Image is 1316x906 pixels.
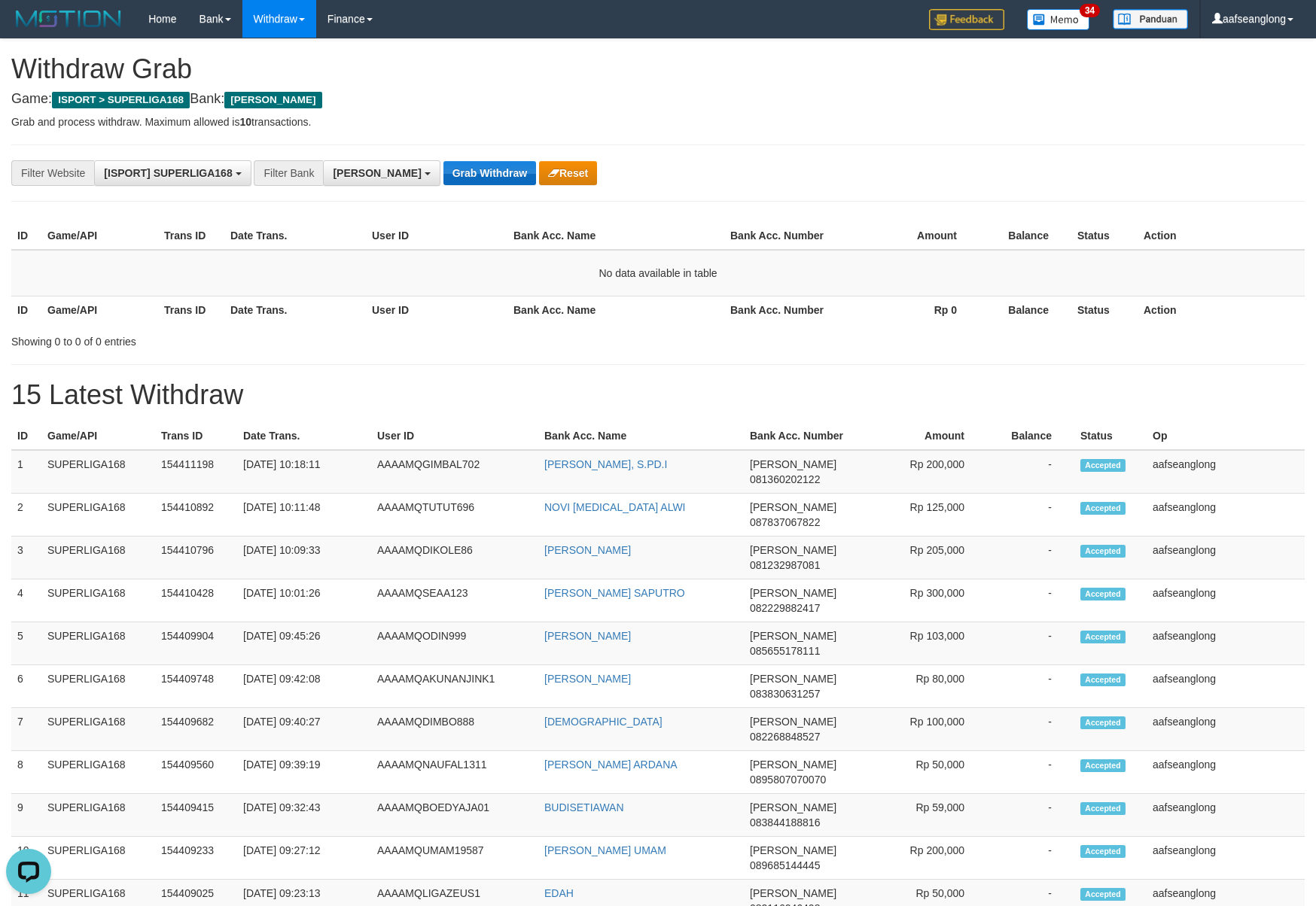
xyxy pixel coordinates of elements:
td: aafseanglong [1147,794,1305,837]
td: 1 [11,450,41,494]
img: panduan.png [1113,9,1188,29]
div: Filter Website [11,160,94,186]
td: 154410892 [155,494,237,537]
th: Bank Acc. Name [507,296,724,324]
th: Date Trans. [224,222,366,250]
strong: 10 [239,116,251,128]
th: Action [1138,296,1305,324]
th: Rp 0 [841,296,979,324]
td: 3 [11,537,41,579]
span: Accepted [1080,759,1126,772]
button: [PERSON_NAME] [323,160,440,186]
span: Accepted [1080,845,1126,858]
td: SUPERLIGA168 [41,794,155,837]
td: 154409682 [155,708,237,751]
td: 154409233 [155,837,237,880]
th: ID [11,422,41,450]
td: - [987,794,1074,837]
td: 154411198 [155,450,237,494]
td: SUPERLIGA168 [41,450,155,494]
td: aafseanglong [1147,751,1305,794]
span: Accepted [1080,888,1126,901]
h1: Withdraw Grab [11,54,1305,84]
td: 154409560 [155,751,237,794]
span: Accepted [1080,545,1126,558]
th: Status [1071,222,1138,250]
td: [DATE] 09:27:12 [237,837,371,880]
a: NOVI [MEDICAL_DATA] ALWI [544,501,685,513]
span: Copy 083830631257 to clipboard [750,688,820,700]
td: [DATE] 09:42:08 [237,665,371,708]
td: SUPERLIGA168 [41,837,155,880]
span: Copy 089685144445 to clipboard [750,859,820,871]
td: Rp 50,000 [855,751,987,794]
span: Copy 087837067822 to clipboard [750,516,820,528]
th: Bank Acc. Name [507,222,724,250]
td: SUPERLIGA168 [41,494,155,537]
a: [PERSON_NAME] [544,673,631,685]
th: Bank Acc. Name [538,422,744,450]
td: 154409904 [155,622,237,665]
td: SUPERLIGA168 [41,537,155,579]
td: 5 [11,622,41,665]
th: Bank Acc. Number [724,296,841,324]
th: Status [1071,296,1138,324]
img: Button%20Memo.svg [1027,9,1090,30]
td: aafseanglong [1147,537,1305,579]
p: Grab and process withdraw. Maximum allowed is transactions. [11,114,1305,129]
td: - [987,494,1074,537]
td: [DATE] 09:45:26 [237,622,371,665]
span: [PERSON_NAME] [750,801,836,813]
span: [PERSON_NAME] [750,501,836,513]
td: AAAAMQAKUNANJINK1 [371,665,538,708]
th: User ID [366,222,507,250]
th: User ID [371,422,538,450]
td: - [987,665,1074,708]
span: [PERSON_NAME] [750,458,836,470]
td: 154410796 [155,537,237,579]
td: [DATE] 10:18:11 [237,450,371,494]
td: - [987,579,1074,622]
td: [DATE] 09:32:43 [237,794,371,837]
th: Op [1147,422,1305,450]
span: [PERSON_NAME] [750,716,836,728]
button: Open LiveChat chat widget [6,6,51,51]
th: Bank Acc. Number [744,422,855,450]
span: [PERSON_NAME] [750,544,836,556]
img: Feedback.jpg [929,9,1004,30]
th: Amount [841,222,979,250]
td: Rp 300,000 [855,579,987,622]
th: Bank Acc. Number [724,222,841,250]
td: [DATE] 09:40:27 [237,708,371,751]
th: Balance [979,222,1071,250]
td: SUPERLIGA168 [41,622,155,665]
th: User ID [366,296,507,324]
td: aafseanglong [1147,450,1305,494]
th: Action [1138,222,1305,250]
a: [PERSON_NAME] [544,630,631,642]
th: Trans ID [158,296,224,324]
div: Showing 0 to 0 of 0 entries [11,328,537,349]
span: [PERSON_NAME] [224,92,321,108]
span: Copy 085655178111 to clipboard [750,645,820,657]
td: 154409415 [155,794,237,837]
h1: 15 Latest Withdraw [11,380,1305,410]
th: Trans ID [155,422,237,450]
td: aafseanglong [1147,579,1305,622]
span: [PERSON_NAME] [750,887,836,899]
td: - [987,751,1074,794]
th: Balance [987,422,1074,450]
span: Copy 083844188816 to clipboard [750,816,820,828]
td: Rp 205,000 [855,537,987,579]
th: ID [11,296,41,324]
td: [DATE] 10:11:48 [237,494,371,537]
td: Rp 200,000 [855,450,987,494]
span: ISPORT > SUPERLIGA168 [52,92,190,108]
span: [ISPORT] SUPERLIGA168 [104,167,232,179]
th: Trans ID [158,222,224,250]
span: Copy 082229882417 to clipboard [750,602,820,614]
span: Accepted [1080,802,1126,815]
span: Copy 081360202122 to clipboard [750,473,820,485]
td: Rp 200,000 [855,837,987,880]
td: AAAAMQBOEDYAJA01 [371,794,538,837]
